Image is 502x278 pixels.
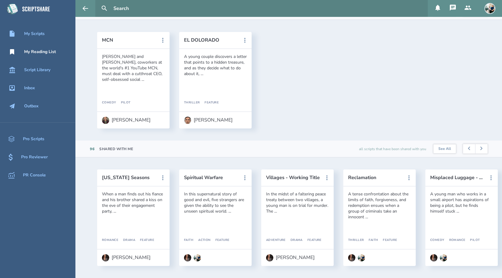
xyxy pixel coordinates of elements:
div: Romance [102,239,118,242]
img: user_1604966854-crop.jpg [102,254,109,261]
div: Pro Reviewer [21,155,48,160]
div: Drama [118,239,135,242]
div: Romance [444,239,465,242]
a: [PERSON_NAME] [266,251,315,264]
img: user_1604966854-crop.jpg [184,254,191,261]
div: [PERSON_NAME] and [PERSON_NAME], coworkers at the world's #1 YouTube MCN, must deal with a cutthr... [102,54,165,82]
img: user_1673573717-crop.jpg [440,254,447,261]
img: user_1711333522-crop.jpg [102,117,109,124]
div: Script Library [24,68,50,72]
div: Adventure [266,239,286,242]
div: A young man who works in a small airport has aspirations of being a pilot, but he finds himself s... [430,191,493,214]
div: Drama [286,239,303,242]
div: A young couple discovers a letter that points to a hidden treasure, and as they decide what to do... [184,54,247,77]
div: Pro Scripts [23,137,44,141]
div: all scripts that have been shared with you [359,141,426,157]
div: My Scripts [24,31,45,36]
img: user_1673573717-crop.jpg [485,3,495,14]
div: PR Console [23,173,46,178]
div: In the midst of a faltering peace treaty between two villages, a young man is on trial for murder... [266,191,329,214]
button: Villages - Working Title [266,175,320,180]
button: MCN [102,37,156,43]
div: Action [193,239,211,242]
div: Comedy [102,101,116,105]
div: Faith [184,239,193,242]
div: Faith [364,239,378,242]
div: Shared With Me [99,147,133,151]
div: [PERSON_NAME] [112,117,151,123]
button: See All [434,144,456,153]
a: [PERSON_NAME] [184,114,233,127]
div: [PERSON_NAME] [276,255,315,260]
div: A tense confrontation about the limits of faith, forgiveness, and redemption ensues when a group ... [348,191,411,220]
a: [PERSON_NAME] [102,251,151,264]
div: Outbox [24,104,39,109]
img: user_1673573717-crop.jpg [194,254,201,261]
div: In this supernatural story of good and evil, five strangers are given the ability to see the unse... [184,191,247,214]
a: [PERSON_NAME] [102,114,151,127]
div: 96 [90,147,94,151]
div: Feature [200,101,219,105]
div: Comedy [430,239,444,242]
div: Thriller [184,101,200,105]
button: EL DOLORADO [184,37,238,43]
div: Thriller [348,239,364,242]
button: Reclamation [348,175,402,180]
img: user_1604966854-crop.jpg [430,254,437,261]
button: [US_STATE] Seasons [102,175,156,180]
div: Feature [135,239,154,242]
button: Misplaced Luggage - Working Title [430,175,485,180]
div: [PERSON_NAME] [112,255,151,260]
img: user_1756948650-crop.jpg [184,117,191,124]
div: Feature [211,239,230,242]
div: Pilot [116,101,131,105]
div: [PERSON_NAME] [194,117,233,123]
img: user_1604966854-crop.jpg [348,254,355,261]
div: Pilot [465,239,480,242]
button: Spiritual Warfare [184,175,238,180]
div: Inbox [24,86,35,90]
img: user_1604966854-crop.jpg [266,254,273,261]
div: Feature [378,239,397,242]
div: When a man finds out his fiance and his brother shared a kiss on the eve of their engagement part... [102,191,165,214]
img: user_1673573717-crop.jpg [358,254,365,261]
div: Feature [303,239,322,242]
div: My Reading List [24,49,56,54]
